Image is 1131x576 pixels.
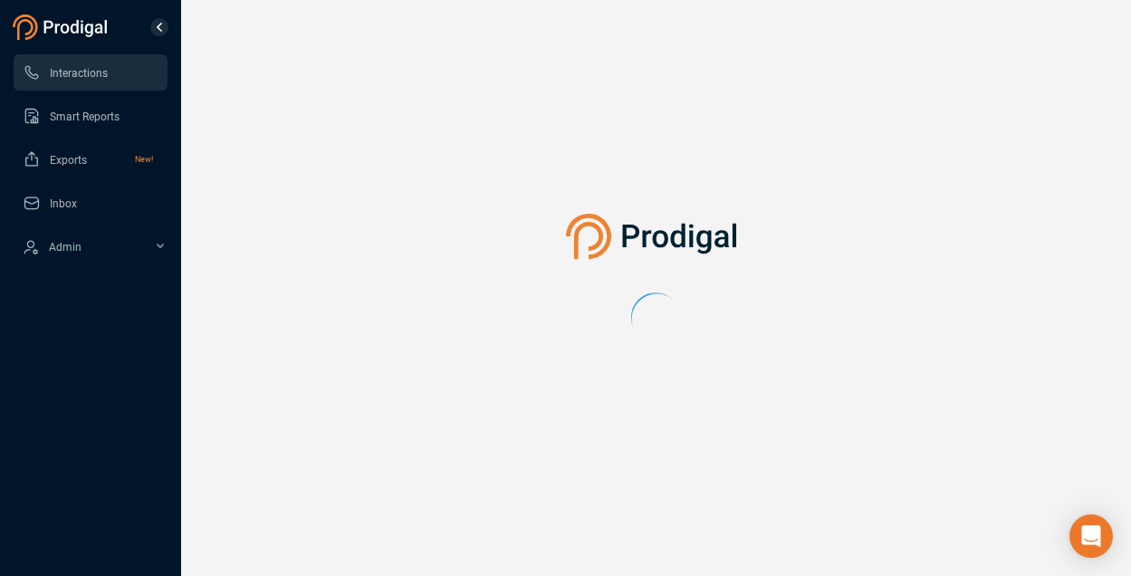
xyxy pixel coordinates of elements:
a: Interactions [23,54,153,91]
a: ExportsNew! [23,141,153,178]
li: Interactions [14,54,168,91]
span: Interactions [50,67,108,80]
a: Smart Reports [23,98,153,134]
span: New! [135,141,153,178]
img: prodigal-logo [13,14,112,40]
a: Inbox [23,185,153,221]
li: Exports [14,141,168,178]
li: Inbox [14,185,168,221]
span: Inbox [50,197,77,210]
img: prodigal-logo [566,214,746,259]
li: Smart Reports [14,98,168,134]
span: Admin [49,241,81,254]
span: Exports [50,154,87,167]
div: Open Intercom Messenger [1069,514,1113,558]
span: Smart Reports [50,110,120,123]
